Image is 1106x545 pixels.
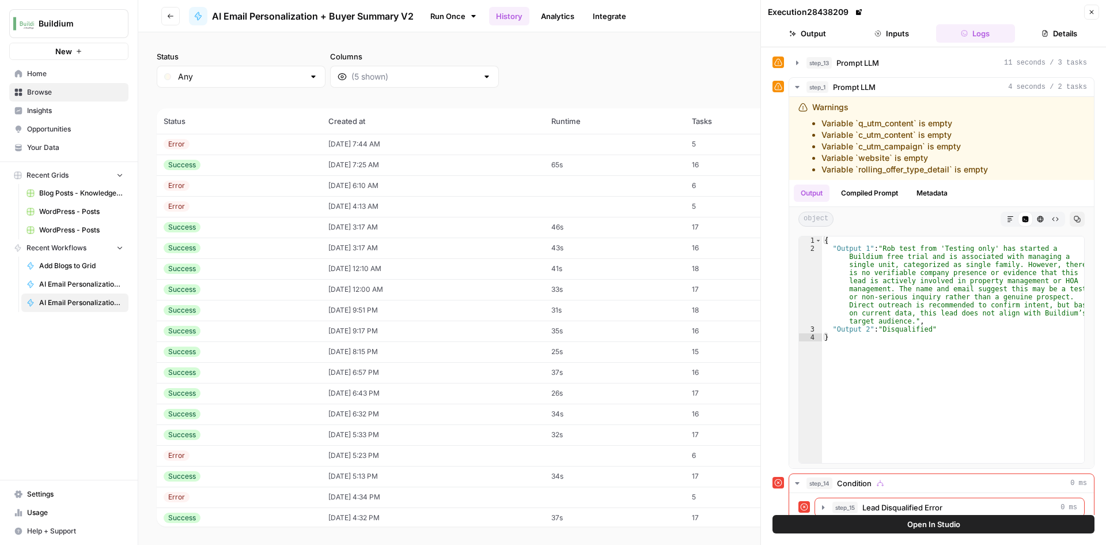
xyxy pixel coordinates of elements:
div: Success [164,471,200,482]
a: Usage [9,503,128,522]
a: WordPress - Posts [21,221,128,239]
span: step_1 [806,81,828,93]
td: 37s [544,362,685,383]
span: 0 ms [1070,478,1087,488]
div: Execution 28438209 [768,6,865,18]
td: [DATE] 3:17 AM [321,217,544,238]
div: Success [164,347,200,357]
a: Your Data [9,138,128,157]
span: AI Email Personalization + Buyer Summary V2 [212,9,414,23]
label: Columns [330,51,499,62]
a: Opportunities [9,120,128,138]
td: 43s [544,238,685,258]
span: step_14 [806,478,832,489]
div: Success [164,222,200,232]
a: WordPress - Posts [21,202,128,221]
button: 0 ms [815,498,1084,517]
a: Integrate [586,7,633,25]
button: Logs [936,24,1016,43]
span: Lead Disqualified Error [862,502,942,513]
label: Status [157,51,325,62]
td: 6 [685,445,796,466]
li: Variable `website` is empty [821,152,988,164]
td: [DATE] 3:17 AM [321,238,544,258]
button: Output [794,185,829,202]
li: Variable `c_utm_content` is empty [821,129,988,141]
div: Error [164,181,190,191]
span: Prompt LLM [836,57,879,69]
button: 0 ms [789,474,1094,493]
span: Insights [27,106,123,116]
td: [DATE] 9:17 PM [321,321,544,341]
td: 15 [685,341,796,362]
img: Buildium Logo [13,13,34,34]
a: Blog Posts - Knowledge Base.csv [21,184,128,202]
li: Variable `rolling_offer_type_detail` is empty [821,164,988,175]
div: 3 [799,325,822,333]
div: 2 [799,245,822,325]
button: Inputs [852,24,931,43]
span: step_15 [832,502,858,513]
th: Runtime [544,108,685,134]
span: AI Email Personalization + Buyer Summary V2 [39,298,123,308]
span: 0 ms [1060,502,1077,513]
a: Analytics [534,7,581,25]
td: 18 [685,300,796,321]
span: object [798,212,834,227]
td: 5 [685,487,796,508]
td: 16 [685,321,796,341]
div: Success [164,264,200,274]
li: Variable `q_utm_content` is empty [821,118,988,129]
div: Success [164,513,200,523]
td: 33s [544,279,685,300]
span: (493 records) [157,88,1088,108]
span: Open In Studio [907,518,960,530]
td: 35s [544,321,685,341]
th: Tasks [685,108,796,134]
div: Success [164,160,200,170]
td: 6 [685,175,796,196]
button: Recent Workflows [9,239,128,257]
span: 11 seconds / 3 tasks [1004,58,1087,68]
td: 17 [685,424,796,445]
td: 46s [544,217,685,238]
div: Error [164,492,190,502]
td: 31s [544,300,685,321]
td: 25s [544,341,685,362]
span: Recent Workflows [26,243,86,253]
div: Success [164,284,200,295]
td: [DATE] 7:25 AM [321,155,544,175]
span: Recent Grids [26,170,69,181]
span: Prompt LLM [833,81,876,93]
div: 4 [799,333,822,341]
div: Success [164,388,200,399]
td: 18 [685,258,796,279]
button: Details [1020,24,1099,43]
td: 32s [544,424,685,445]
span: New [55,46,72,57]
td: 5 [685,196,796,217]
div: Success [164,243,200,253]
button: Help + Support [9,522,128,540]
span: 4 seconds / 2 tasks [1008,82,1087,92]
div: Success [164,326,200,336]
td: [DATE] 12:00 AM [321,279,544,300]
td: 16 [685,238,796,258]
td: [DATE] 9:51 PM [321,300,544,321]
button: New [9,43,128,60]
a: Insights [9,102,128,120]
td: [DATE] 7:44 AM [321,134,544,155]
td: [DATE] 6:32 PM [321,404,544,424]
td: [DATE] 4:32 PM [321,508,544,528]
td: [DATE] 12:10 AM [321,258,544,279]
span: Opportunities [27,124,123,134]
td: 17 [685,508,796,528]
td: 16 [685,155,796,175]
td: 41s [544,258,685,279]
td: [DATE] 5:23 PM [321,445,544,466]
span: Buildium [39,18,108,29]
div: Warnings [812,102,988,175]
div: Error [164,139,190,149]
div: Success [164,409,200,419]
div: Error [164,450,190,461]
